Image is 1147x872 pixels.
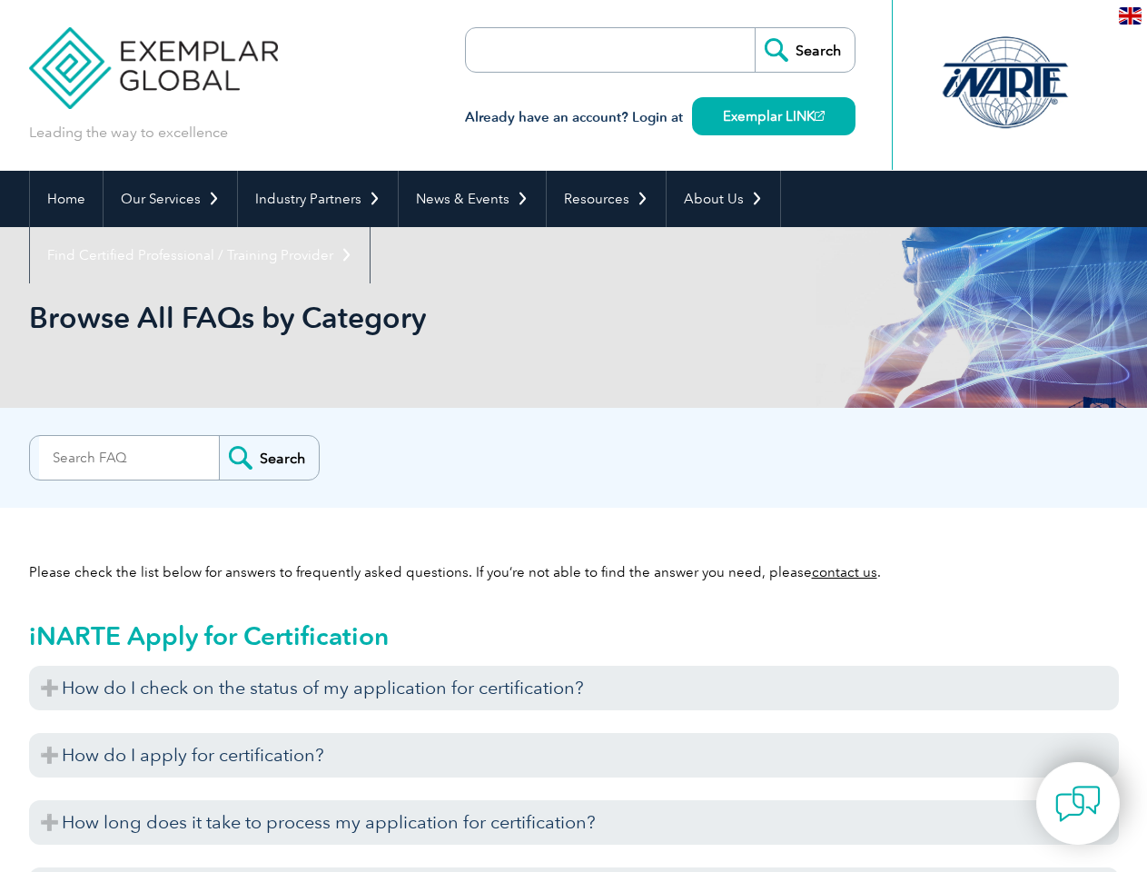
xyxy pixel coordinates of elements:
input: Search [755,28,855,72]
h3: How do I check on the status of my application for certification? [29,666,1119,710]
img: open_square.png [815,111,825,121]
h1: Browse All FAQs by Category [29,300,727,335]
a: Industry Partners [238,171,398,227]
a: Exemplar LINK [692,97,855,135]
a: Our Services [104,171,237,227]
h3: How long does it take to process my application for certification? [29,800,1119,845]
p: Please check the list below for answers to frequently asked questions. If you’re not able to find... [29,562,1119,582]
a: Find Certified Professional / Training Provider [30,227,370,283]
p: Leading the way to excellence [29,123,228,143]
a: About Us [667,171,780,227]
img: contact-chat.png [1055,781,1101,827]
input: Search [219,436,319,480]
input: Search FAQ [39,436,219,480]
a: Home [30,171,103,227]
img: en [1119,7,1142,25]
a: contact us [812,564,877,580]
h2: iNARTE Apply for Certification [29,621,1119,650]
h3: How do I apply for certification? [29,733,1119,778]
a: News & Events [399,171,546,227]
a: Resources [547,171,666,227]
h3: Already have an account? Login at [465,106,855,129]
